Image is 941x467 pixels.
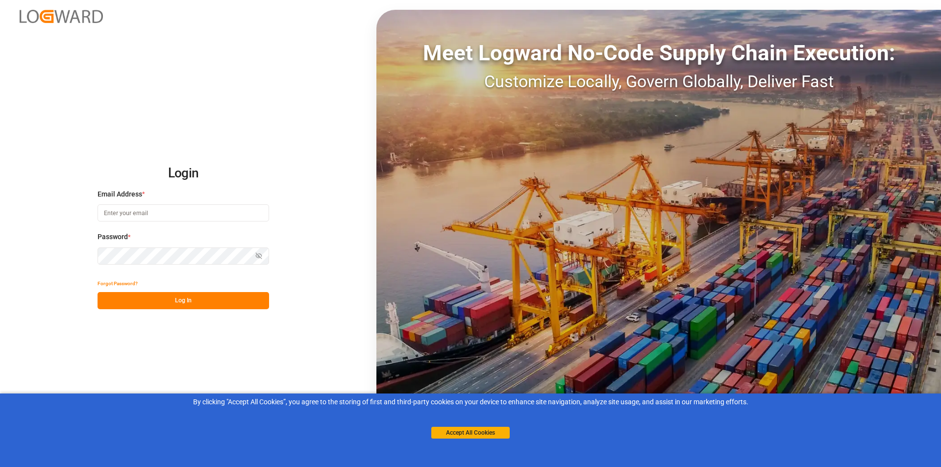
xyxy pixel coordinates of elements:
[98,292,269,309] button: Log In
[98,158,269,189] h2: Login
[20,10,103,23] img: Logward_new_orange.png
[431,427,510,439] button: Accept All Cookies
[98,232,128,242] span: Password
[376,69,941,94] div: Customize Locally, Govern Globally, Deliver Fast
[98,204,269,221] input: Enter your email
[98,189,142,199] span: Email Address
[7,397,934,407] div: By clicking "Accept All Cookies”, you agree to the storing of first and third-party cookies on yo...
[376,37,941,69] div: Meet Logward No-Code Supply Chain Execution:
[98,275,138,292] button: Forgot Password?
